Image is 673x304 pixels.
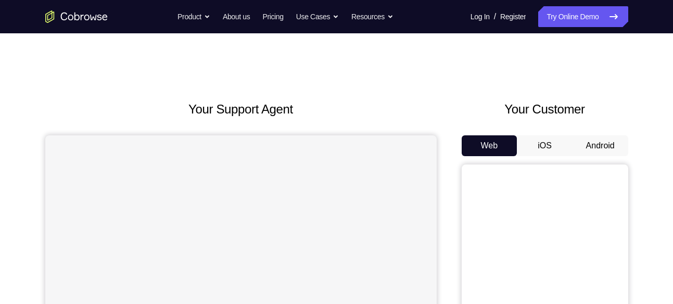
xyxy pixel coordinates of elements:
[45,100,437,119] h2: Your Support Agent
[45,10,108,23] a: Go to the home page
[177,6,210,27] button: Product
[500,6,526,27] a: Register
[471,6,490,27] a: Log In
[517,135,573,156] button: iOS
[262,6,283,27] a: Pricing
[494,10,496,23] span: /
[462,135,517,156] button: Web
[462,100,628,119] h2: Your Customer
[296,6,339,27] button: Use Cases
[538,6,628,27] a: Try Online Demo
[351,6,393,27] button: Resources
[573,135,628,156] button: Android
[223,6,250,27] a: About us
